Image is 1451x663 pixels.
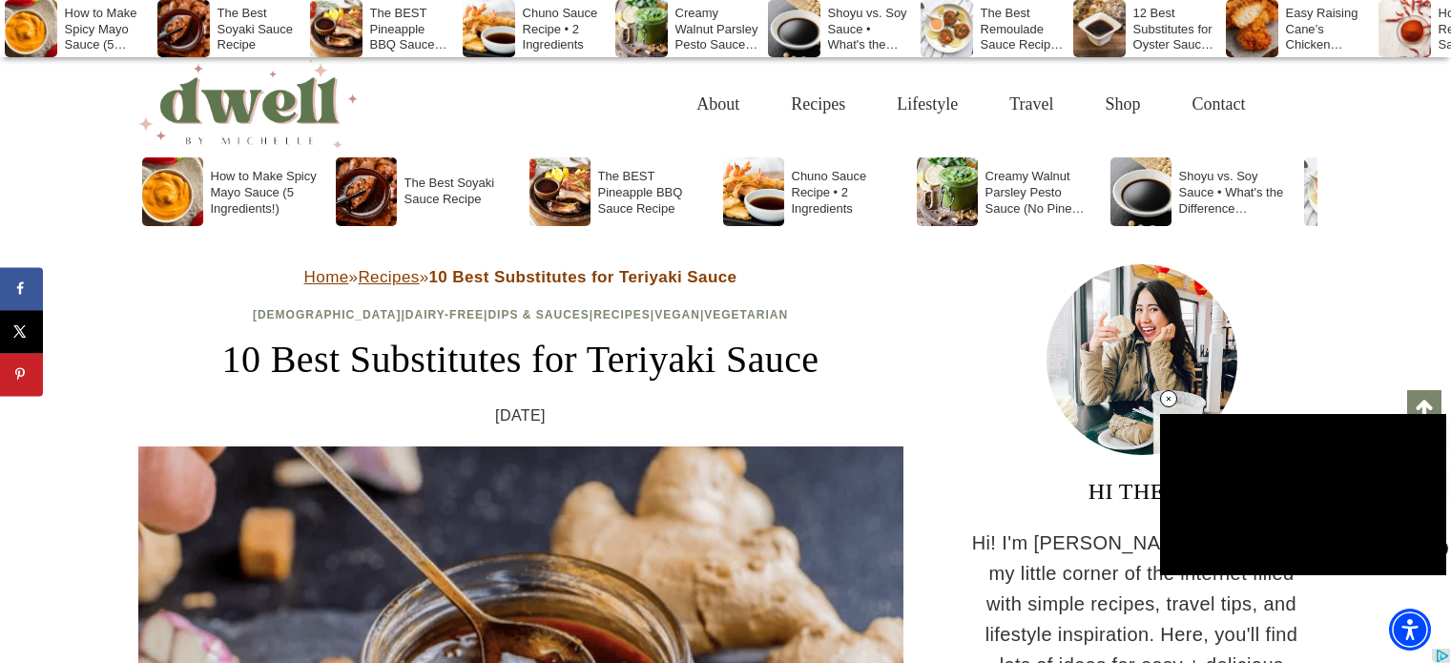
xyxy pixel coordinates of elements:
h3: HI THERE [970,474,1314,508]
span: » » [304,268,737,286]
a: Vegan [654,308,700,321]
a: Contact [1167,73,1272,135]
iframe: Advertisement [1308,520,1451,663]
a: About [671,73,765,135]
time: [DATE] [495,404,546,428]
a: Home [304,268,349,286]
a: Shop [1079,73,1166,135]
a: Scroll to top [1407,390,1441,425]
a: Lifestyle [871,73,984,135]
a: [DEMOGRAPHIC_DATA] [253,308,402,321]
a: Dairy-Free [405,308,484,321]
nav: Primary Navigation [671,73,1271,135]
a: Vegetarian [704,308,788,321]
a: Recipes [358,268,419,286]
a: Travel [984,73,1079,135]
a: Dips & Sauces [487,308,589,321]
img: DWELL by michelle [138,60,358,148]
strong: 10 Best Substitutes for Teriyaki Sauce [429,268,737,286]
div: Accessibility Menu [1389,609,1431,651]
h1: 10 Best Substitutes for Teriyaki Sauce [138,331,903,388]
a: Recipes [765,73,871,135]
iframe: Advertisement [999,191,1285,429]
span: | | | | | [253,308,788,321]
a: Recipes [593,308,651,321]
